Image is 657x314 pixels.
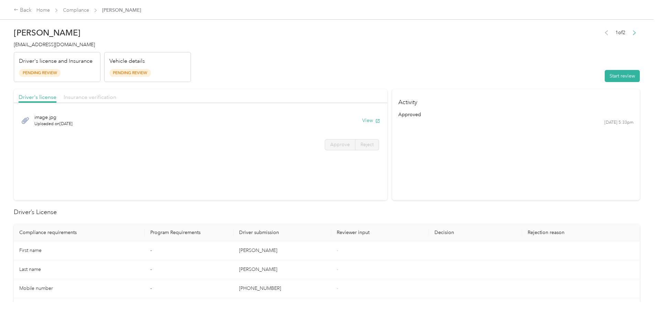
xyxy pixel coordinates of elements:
td: Mobile number [14,279,145,298]
td: [PERSON_NAME] [234,241,331,260]
th: Compliance requirements [14,224,145,241]
p: Vehicle details [109,57,145,65]
span: Uploaded on [DATE] [34,121,73,127]
button: View [362,117,380,124]
span: Driver's license [19,94,56,100]
span: [PERSON_NAME] [102,7,141,14]
span: [EMAIL_ADDRESS][DOMAIN_NAME] [14,42,95,48]
span: Pending Review [19,69,61,77]
h2: [PERSON_NAME] [14,28,191,38]
span: - [337,247,338,253]
th: Driver submission [234,224,331,241]
h2: Driver’s License [14,207,640,217]
th: Rejection reason [522,224,640,241]
td: - [145,279,234,298]
span: - [337,266,338,272]
a: Compliance [63,7,89,13]
a: Home [36,7,50,13]
span: Reject [360,142,374,148]
th: Decision [429,224,522,241]
span: - [337,285,338,291]
td: Last name [14,260,145,279]
td: - [145,260,234,279]
p: Driver's license and Insurance [19,57,93,65]
span: Insurance verification [64,94,116,100]
button: Start review [605,70,640,82]
span: First name [19,247,42,253]
span: Last name [19,266,41,272]
td: [PERSON_NAME] [234,260,331,279]
h4: Activity [392,89,640,111]
div: Back [14,6,32,14]
td: First name [14,241,145,260]
span: Mobile number [19,285,53,291]
div: approved [398,111,634,118]
time: [DATE] 5:33pm [604,120,634,126]
span: Pending Review [109,69,151,77]
span: Approve [330,142,350,148]
span: 1 of 2 [615,29,625,36]
td: - [145,241,234,260]
td: [PHONE_NUMBER] [234,279,331,298]
span: image.jpg [34,114,73,121]
th: Reviewer input [331,224,429,241]
th: Program Requirements [145,224,234,241]
iframe: Everlance-gr Chat Button Frame [618,275,657,314]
